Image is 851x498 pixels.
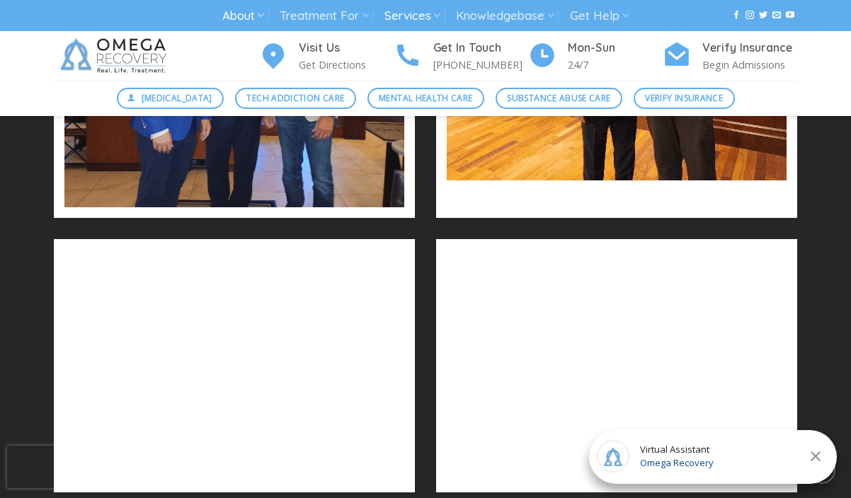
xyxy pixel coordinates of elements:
[456,3,554,29] a: Knowledgebase
[746,11,754,21] a: Follow on Instagram
[663,39,797,74] a: Verify Insurance Begin Admissions
[54,31,178,81] img: Omega Recovery
[645,91,723,105] span: Verify Insurance
[235,88,356,109] a: Tech Addiction Care
[246,91,344,105] span: Tech Addiction Care
[759,11,767,21] a: Follow on Twitter
[142,91,212,105] span: [MEDICAL_DATA]
[507,91,610,105] span: Substance Abuse Care
[394,39,528,74] a: Get In Touch [PHONE_NUMBER]
[568,57,663,73] p: 24/7
[634,88,735,109] a: Verify Insurance
[786,11,794,21] a: Follow on YouTube
[568,39,663,57] h4: Mon-Sun
[702,39,797,57] h4: Verify Insurance
[64,250,404,462] iframe: YouTube video player
[259,39,394,74] a: Visit Us Get Directions
[367,88,484,109] a: Mental Health Care
[379,91,472,105] span: Mental Health Care
[433,39,528,57] h4: Get In Touch
[570,3,629,29] a: Get Help
[222,3,264,29] a: About
[732,11,741,21] a: Follow on Facebook
[772,11,781,21] a: Send us an email
[496,88,622,109] a: Substance Abuse Care
[299,57,394,73] p: Get Directions
[433,57,528,73] p: [PHONE_NUMBER]
[299,39,394,57] h4: Visit Us
[447,250,787,462] iframe: YouTube video player
[117,88,224,109] a: [MEDICAL_DATA]
[384,3,440,29] a: Services
[280,3,368,29] a: Treatment For
[702,57,797,73] p: Begin Admissions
